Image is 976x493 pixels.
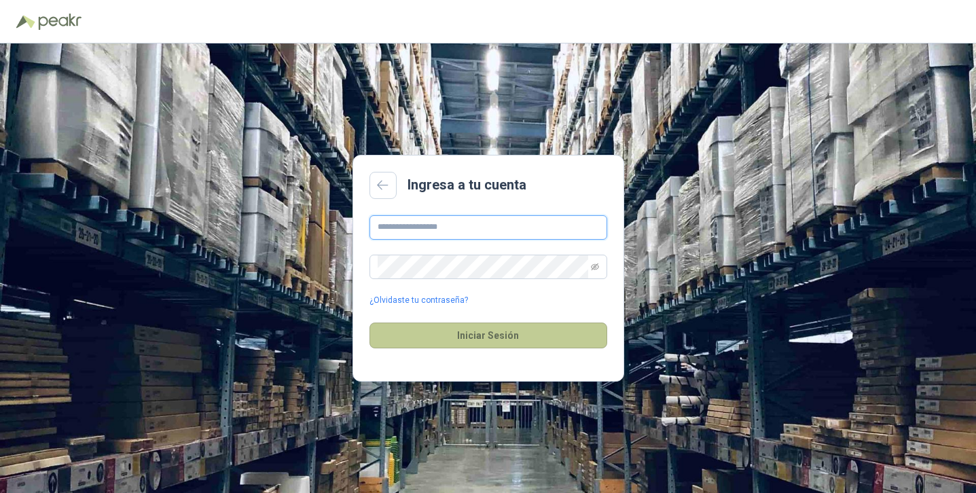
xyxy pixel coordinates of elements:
a: ¿Olvidaste tu contraseña? [369,294,468,307]
button: Iniciar Sesión [369,323,607,348]
h2: Ingresa a tu cuenta [408,175,526,196]
img: Peakr [38,14,82,30]
img: Logo [16,15,35,29]
span: eye-invisible [591,263,599,271]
